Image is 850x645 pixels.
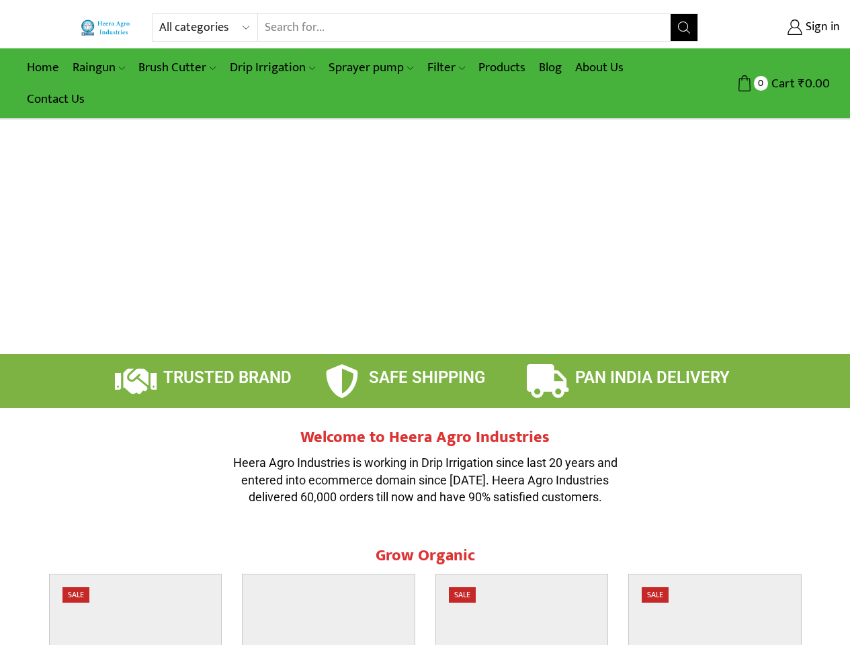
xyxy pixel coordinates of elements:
[671,14,697,41] button: Search button
[163,368,292,387] span: TRUSTED BRAND
[223,52,322,83] a: Drip Irrigation
[798,73,805,94] span: ₹
[376,542,475,569] span: Grow Organic
[532,52,568,83] a: Blog
[449,587,476,603] span: Sale
[224,428,627,447] h2: Welcome to Heera Agro Industries
[20,83,91,115] a: Contact Us
[224,454,627,506] p: Heera Agro Industries is working in Drip Irrigation since last 20 years and entered into ecommerc...
[642,587,669,603] span: Sale
[754,76,768,90] span: 0
[798,73,830,94] bdi: 0.00
[258,14,671,41] input: Search for...
[62,587,89,603] span: Sale
[575,368,730,387] span: PAN INDIA DELIVERY
[712,71,830,96] a: 0 Cart ₹0.00
[472,52,532,83] a: Products
[568,52,630,83] a: About Us
[66,52,132,83] a: Raingun
[322,52,420,83] a: Sprayer pump
[421,52,472,83] a: Filter
[768,75,795,93] span: Cart
[718,15,840,40] a: Sign in
[132,52,222,83] a: Brush Cutter
[802,19,840,36] span: Sign in
[20,52,66,83] a: Home
[369,368,485,387] span: SAFE SHIPPING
